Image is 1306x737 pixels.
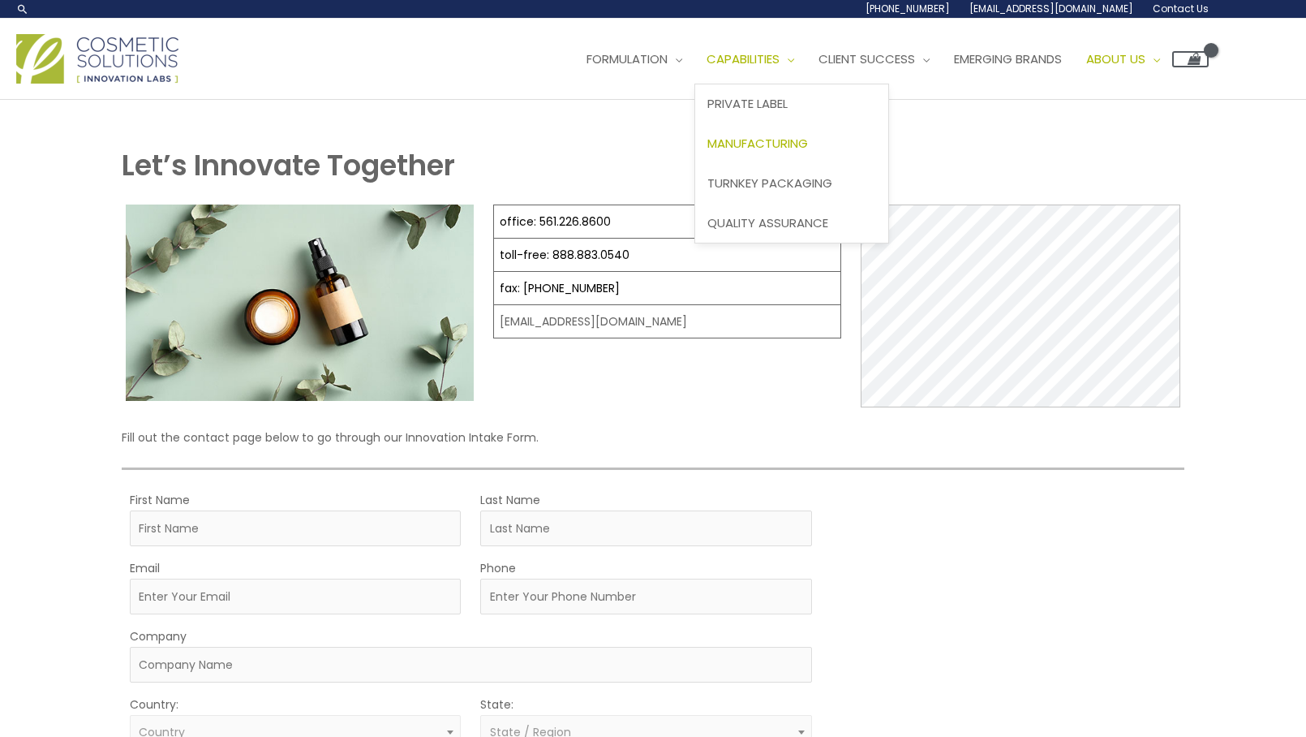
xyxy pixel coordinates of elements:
label: State: [480,694,513,715]
nav: Site Navigation [562,35,1209,84]
label: Last Name [480,489,540,511]
label: First Name [130,489,190,511]
span: Contact Us [1153,2,1209,15]
strong: Let’s Innovate Together [122,145,455,185]
span: Turnkey Packaging [707,175,832,192]
input: Enter Your Phone Number [480,579,811,614]
span: Client Success [818,50,915,67]
label: Phone [480,558,516,579]
label: Company [130,626,187,647]
img: Contact page image for private label skincare manufacturer Cosmetic solutions shows a skin care b... [126,205,474,401]
input: Last Name [480,511,811,546]
span: Formulation [586,50,668,67]
a: Quality Assurance [695,203,888,243]
a: About Us [1074,35,1172,84]
input: Enter Your Email [130,579,461,614]
span: Emerging Brands [954,50,1062,67]
span: Private Label [707,95,788,112]
span: Manufacturing [707,135,808,152]
span: [EMAIL_ADDRESS][DOMAIN_NAME] [969,2,1133,15]
td: [EMAIL_ADDRESS][DOMAIN_NAME] [493,305,840,338]
a: Formulation [574,35,694,84]
a: View Shopping Cart, empty [1172,51,1209,67]
input: Company Name [130,647,812,683]
a: toll-free: 888.883.0540 [500,247,629,263]
span: Capabilities [707,50,780,67]
label: Email [130,558,160,579]
a: Capabilities [694,35,806,84]
a: Private Label [695,84,888,124]
label: Country: [130,694,178,715]
img: Cosmetic Solutions Logo [16,34,178,84]
a: office: 561.226.8600 [500,213,611,230]
a: fax: [PHONE_NUMBER] [500,280,620,296]
a: Client Success [806,35,942,84]
a: Search icon link [16,2,29,15]
p: Fill out the contact page below to go through our Innovation Intake Form. [122,427,1184,448]
a: Manufacturing [695,124,888,164]
a: Emerging Brands [942,35,1074,84]
span: [PHONE_NUMBER] [866,2,950,15]
input: First Name [130,511,461,546]
a: Turnkey Packaging [695,163,888,203]
span: Quality Assurance [707,214,828,231]
span: About Us [1086,50,1145,67]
